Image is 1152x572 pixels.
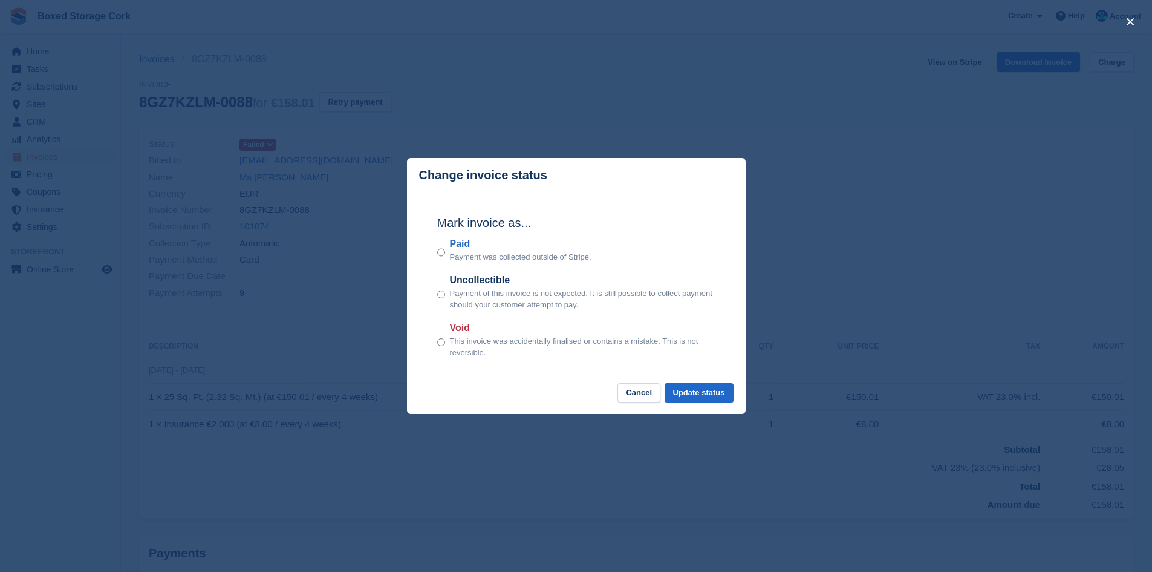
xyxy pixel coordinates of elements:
[1121,12,1140,31] button: close
[450,237,591,251] label: Paid
[450,273,715,288] label: Uncollectible
[450,251,591,263] p: Payment was collected outside of Stripe.
[617,383,660,403] button: Cancel
[450,321,715,335] label: Void
[450,335,715,359] p: This invoice was accidentally finalised or contains a mistake. This is not reversible.
[450,288,715,311] p: Payment of this invoice is not expected. It is still possible to collect payment should your cust...
[665,383,734,403] button: Update status
[419,168,547,182] p: Change invoice status
[437,214,715,232] h2: Mark invoice as...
